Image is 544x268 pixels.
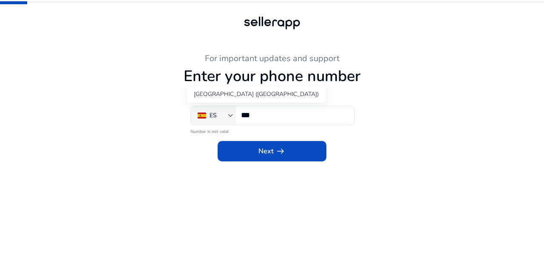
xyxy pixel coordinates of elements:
h3: For important updates and support [38,54,506,64]
div: ES [210,111,217,120]
span: arrow_right_alt [275,146,286,156]
div: [GEOGRAPHIC_DATA] ([GEOGRAPHIC_DATA]) [187,86,326,103]
mat-error: Number is not valid [190,126,354,135]
span: Next [258,146,286,156]
h1: Enter your phone number [38,67,506,85]
button: Nextarrow_right_alt [218,141,326,161]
